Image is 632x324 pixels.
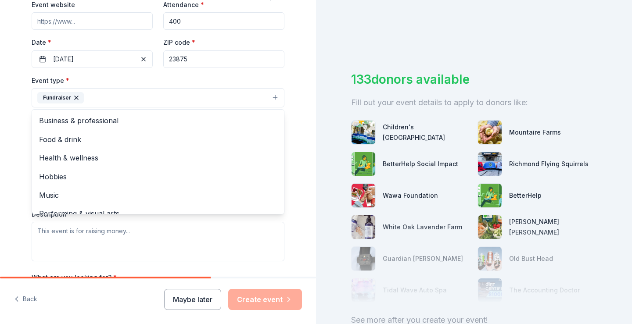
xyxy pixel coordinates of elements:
span: Performing & visual arts [39,208,277,219]
span: Food & drink [39,134,277,145]
span: Business & professional [39,115,277,126]
span: Music [39,189,277,201]
button: Fundraiser [32,88,284,107]
span: Health & wellness [39,152,277,164]
div: Fundraiser [32,109,284,214]
span: Hobbies [39,171,277,182]
div: Fundraiser [37,92,84,103]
